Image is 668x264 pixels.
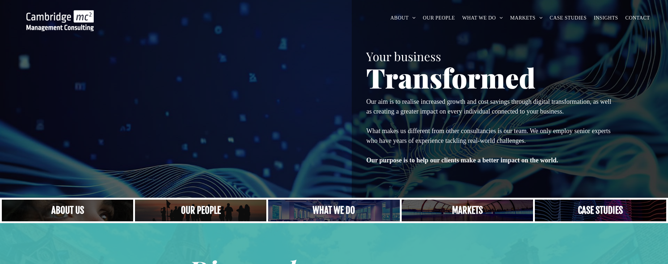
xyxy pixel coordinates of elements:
span: What makes us different from other consultancies is our team. We only employ senior experts who h... [366,127,610,144]
a: CASE STUDIES [546,12,590,24]
span: Our aim is to realise increased growth and cost savings through digital transformation, as well a... [366,98,611,115]
a: INSIGHTS [590,12,622,24]
span: Your business [366,48,441,64]
a: CONTACT [622,12,654,24]
span: Transformed [366,59,536,95]
a: A crowd in silhouette at sunset, on a rise or lookout point [135,200,266,221]
img: Go to Homepage [26,10,94,31]
a: MARKETS [507,12,546,24]
a: Close up of woman's face, centered on her eyes [2,200,133,221]
a: OUR PEOPLE [419,12,459,24]
a: ABOUT [387,12,419,24]
a: WHAT WE DO [458,12,507,24]
strong: Our purpose is to help our clients make a better impact on the world. [366,157,558,164]
a: A yoga teacher lifting his whole body off the ground in the peacock pose [268,200,399,221]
